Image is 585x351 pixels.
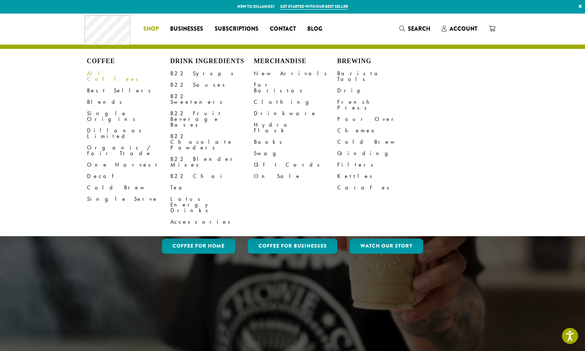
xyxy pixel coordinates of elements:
span: Search [408,25,430,33]
a: Search [394,23,436,35]
a: Hydro Flask [254,119,337,136]
h4: Coffee [87,57,170,65]
a: Carafes [337,182,421,193]
a: B22 Fruit Beverage Bases [170,108,254,131]
a: Drip [337,85,421,96]
a: All Coffees [87,68,170,85]
a: Kettles [337,171,421,182]
a: Best Sellers [87,85,170,96]
a: Lotus Energy Drinks [170,193,254,216]
a: French Press [337,96,421,113]
a: Clothing [254,96,337,108]
span: Shop [143,25,159,34]
a: Blends [87,96,170,108]
a: Barista Tools [337,68,421,85]
a: B22 Chai [170,171,254,182]
a: B22 Chocolate Powders [170,131,254,153]
a: Cold Brew [87,182,170,193]
a: B22 Syrups [170,68,254,79]
a: Cold Brew [337,136,421,148]
a: Coffee for Home [162,239,235,254]
a: Grinding [337,148,421,159]
a: Single Origins [87,108,170,125]
a: B22 Sweeteners [170,91,254,108]
span: Businesses [170,25,203,34]
span: Account [450,25,477,33]
span: Blog [307,25,322,34]
a: Decaf [87,171,170,182]
a: Organic / Fair Trade [87,142,170,159]
a: Shop [138,23,164,35]
a: Drinkware [254,108,337,119]
a: One Harvest [87,159,170,171]
a: For Baristas [254,79,337,96]
a: Swag [254,148,337,159]
h4: Drink Ingredients [170,57,254,65]
a: Tea [170,182,254,193]
a: Books [254,136,337,148]
span: Contact [270,25,296,34]
a: Coffee For Businesses [248,239,338,254]
a: Pour Over [337,113,421,125]
a: Watch Our Story [350,239,423,254]
a: New Arrivals [254,68,337,79]
a: B22 Sauces [170,79,254,91]
h4: Brewing [337,57,421,65]
a: Accessories [170,216,254,228]
a: B22 Blender Mixes [170,153,254,171]
a: Chemex [337,125,421,136]
h4: Merchandise [254,57,337,65]
a: Gift Cards [254,159,337,171]
a: Get started with our best seller [280,4,348,10]
a: Single Serve [87,193,170,205]
span: Subscriptions [215,25,258,34]
a: Filters [337,159,421,171]
a: On Sale [254,171,337,182]
a: Dillanos Limited [87,125,170,142]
